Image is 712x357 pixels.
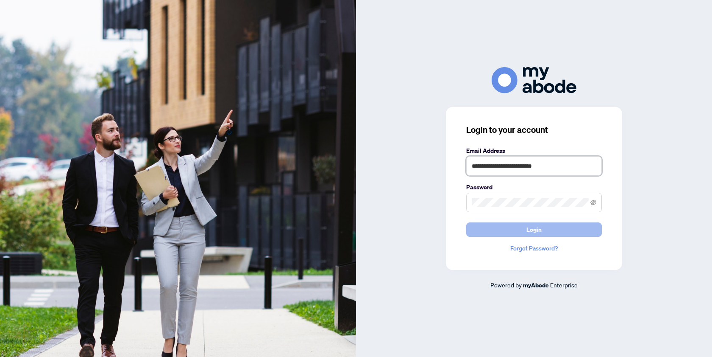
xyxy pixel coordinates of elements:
[492,67,576,93] img: ma-logo
[466,222,602,237] button: Login
[466,183,602,192] label: Password
[550,281,578,289] span: Enterprise
[466,244,602,253] a: Forgot Password?
[523,281,549,290] a: myAbode
[590,200,596,205] span: eye-invisible
[526,223,542,236] span: Login
[490,281,522,289] span: Powered by
[466,124,602,136] h3: Login to your account
[466,146,602,155] label: Email Address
